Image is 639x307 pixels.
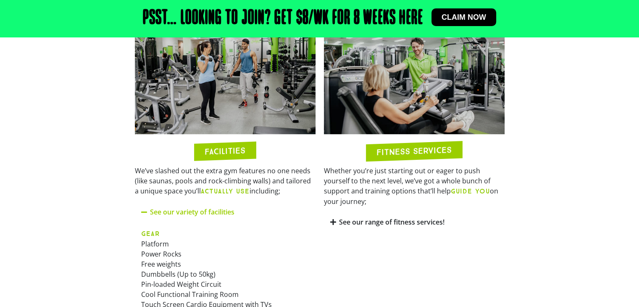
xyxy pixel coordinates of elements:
div: See our variety of facilities [135,202,316,222]
div: See our range of fitness services! [324,212,505,232]
a: Claim now [431,8,496,26]
a: See our variety of facilities [150,207,234,217]
a: See our range of fitness services! [339,217,444,227]
h2: FACILITIES [205,146,245,156]
h2: Psst… Looking to join? Get $8/wk for 8 weeks here [143,8,423,29]
span: Claim now [442,13,486,21]
b: GUIDE YOU [451,187,490,195]
strong: GEAR [141,230,160,238]
p: We’ve slashed out the extra gym features no one needs (like saunas, pools and rock-climbing walls... [135,166,316,196]
p: Whether you’re just starting out or eager to push yourself to the next level, we’ve got a whole b... [324,166,505,206]
h2: FITNESS SERVICES [376,146,452,156]
b: ACTUALLY USE [201,187,250,195]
